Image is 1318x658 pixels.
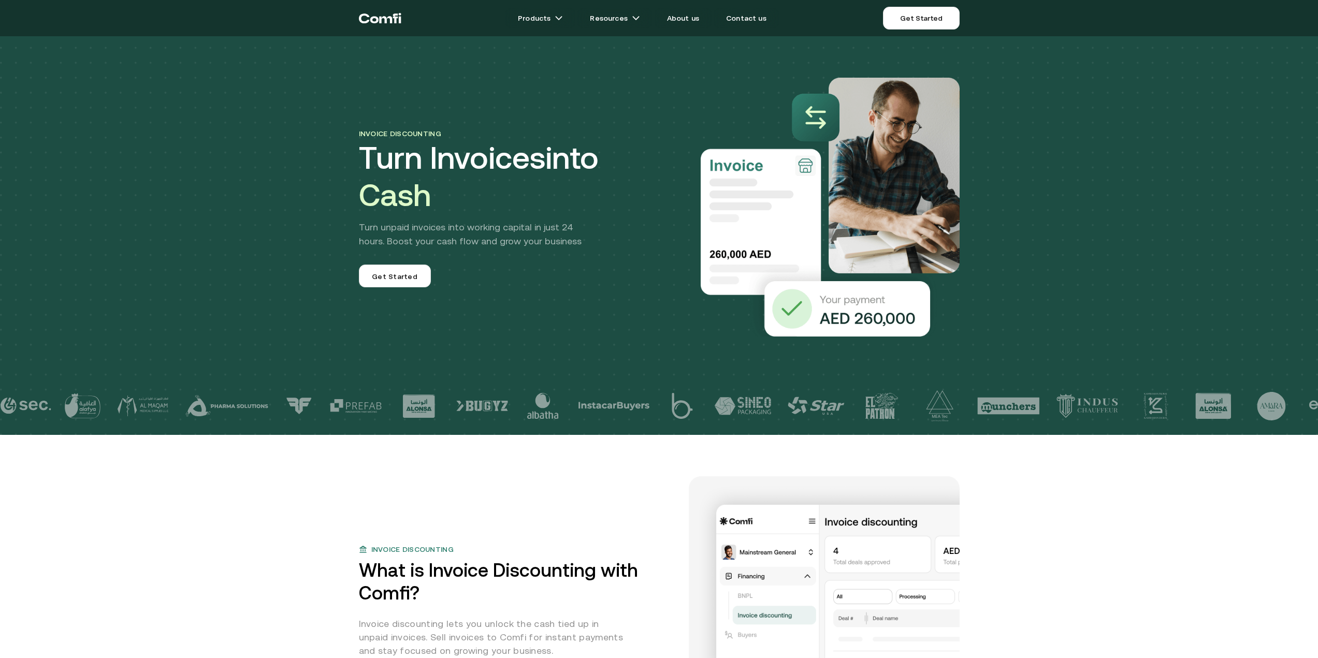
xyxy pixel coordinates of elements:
[701,78,960,337] img: Invoice Discounting
[977,390,1039,421] img: logo-16
[359,617,629,657] p: Invoice discounting lets you unlock the cash tied up in unpaid invoices. Sell invoices to Comfi f...
[577,393,650,419] img: logo-10
[359,177,431,213] span: Cash
[1056,393,1118,419] img: logo-17
[359,545,367,553] img: bank
[632,14,640,22] img: arrow icons
[359,139,659,214] h1: Turn Invoices into
[285,390,313,421] img: logo-5
[456,393,508,419] img: logo-8
[371,544,454,555] span: Invoice discounting
[185,383,268,429] img: logo-4
[714,393,771,419] img: logo-12
[330,390,382,421] img: logo-6
[655,8,712,28] a: About us
[117,390,169,421] img: logo-3
[1251,392,1292,420] img: logo-20
[359,3,401,34] a: Return to the top of the Comfi home page
[359,559,676,605] h2: What is Invoice Discounting with Comfi?
[577,8,652,28] a: Resourcesarrow icons
[555,14,563,22] img: arrow icons
[398,394,440,418] img: logo-7
[372,271,417,285] span: Get Started
[525,393,561,419] img: logo-9
[359,220,599,248] p: Turn unpaid invoices into working capital in just 24 hours. Boost your cash flow and grow your bu...
[505,8,575,28] a: Productsarrow icons
[883,7,959,30] a: Get Started
[359,265,431,287] a: Get Started
[1135,393,1176,419] img: logo-18
[667,393,698,419] img: logo-11
[359,129,441,138] span: Invoice discounting
[1193,393,1234,419] img: logo-19
[861,393,903,419] img: logo-14
[919,390,961,421] img: logo-15
[714,8,779,28] a: Contact us
[64,393,100,419] img: logo-2
[788,393,845,419] img: logo-13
